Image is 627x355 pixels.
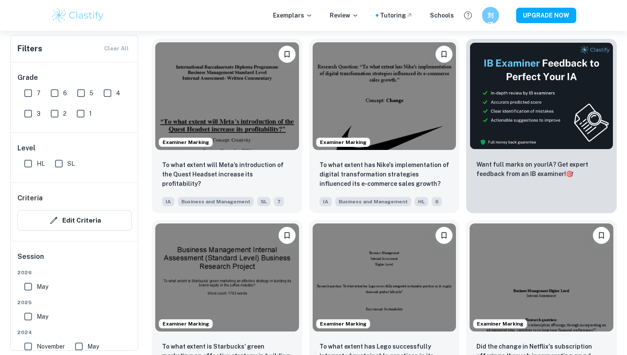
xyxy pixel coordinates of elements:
span: 4 [116,88,120,98]
img: Business and Management IA example thumbnail: To what extent will Meta’s introduction [155,42,299,150]
img: Clastify logo [51,7,105,24]
h6: Filters [17,43,42,55]
span: 5 [90,88,93,98]
span: SL [67,159,75,168]
a: Tutoring [380,11,413,20]
button: Edit Criteria [17,210,132,231]
a: Schools [430,11,454,20]
span: Business and Management [335,197,411,206]
p: To what extent has Nike's implementation of digital transformation strategies influenced its e-co... [319,160,450,188]
button: Bookmark [593,227,610,244]
a: Examiner MarkingBookmarkTo what extent will Meta’s introduction of the Quest Headset increase its... [152,39,302,213]
img: Thumbnail [470,42,613,150]
span: Examiner Marking [316,320,370,328]
span: 2025 [17,299,132,306]
span: Examiner Marking [159,138,212,146]
p: Exemplars [273,11,313,20]
h6: Criteria [17,193,43,203]
a: Examiner MarkingBookmarkTo what extent has Nike's implementation of digital transformation strate... [309,39,460,213]
img: Business and Management IA example thumbnail: Did the change in Netflix's subscription [470,223,613,331]
button: Bookmark [279,227,296,244]
img: Business and Management IA example thumbnail: To what extent has Nike's implementation [313,42,456,150]
span: 🎯 [566,170,573,177]
button: Bookmark [435,227,453,244]
button: 刘瑾 [482,7,499,24]
p: To what extent will Meta’s introduction of the Quest Headset increase its profitability? [162,160,292,188]
span: Business and Management [178,197,254,206]
span: 7 [37,88,41,98]
span: November [37,342,65,351]
span: Examiner Marking [316,138,370,146]
span: 2024 [17,329,132,336]
span: 2026 [17,269,132,276]
span: IA [319,197,332,206]
img: Business and Management IA example thumbnail: To what extent has Lego successfully int [313,223,456,331]
button: Bookmark [279,46,296,63]
span: 3 [37,109,41,118]
span: May [37,282,48,291]
p: Review [330,11,359,20]
span: 7 [274,197,284,206]
span: SL [257,197,270,206]
h6: Grade [17,73,132,83]
span: 6 [63,88,67,98]
span: Examiner Marking [473,320,527,328]
h6: 刘瑾 [486,11,496,20]
span: 1 [89,109,92,118]
img: Business and Management IA example thumbnail: To what extent is Starbucks’ green marke [155,223,299,331]
p: Want full marks on your IA ? Get expert feedback from an IB examiner! [476,160,607,179]
h6: Session [17,252,132,269]
span: IA [162,197,174,206]
a: ThumbnailWant full marks on yourIA? Get expert feedback from an IB examiner! [466,39,617,213]
span: May [87,342,99,351]
span: May [37,312,48,321]
span: 2 [63,109,67,118]
span: 6 [432,197,442,206]
span: Examiner Marking [159,320,212,328]
span: HL [37,159,45,168]
span: HL [415,197,428,206]
button: UPGRADE NOW [516,8,576,23]
h6: Level [17,143,132,153]
button: Help and Feedback [461,8,475,23]
button: Bookmark [435,46,453,63]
